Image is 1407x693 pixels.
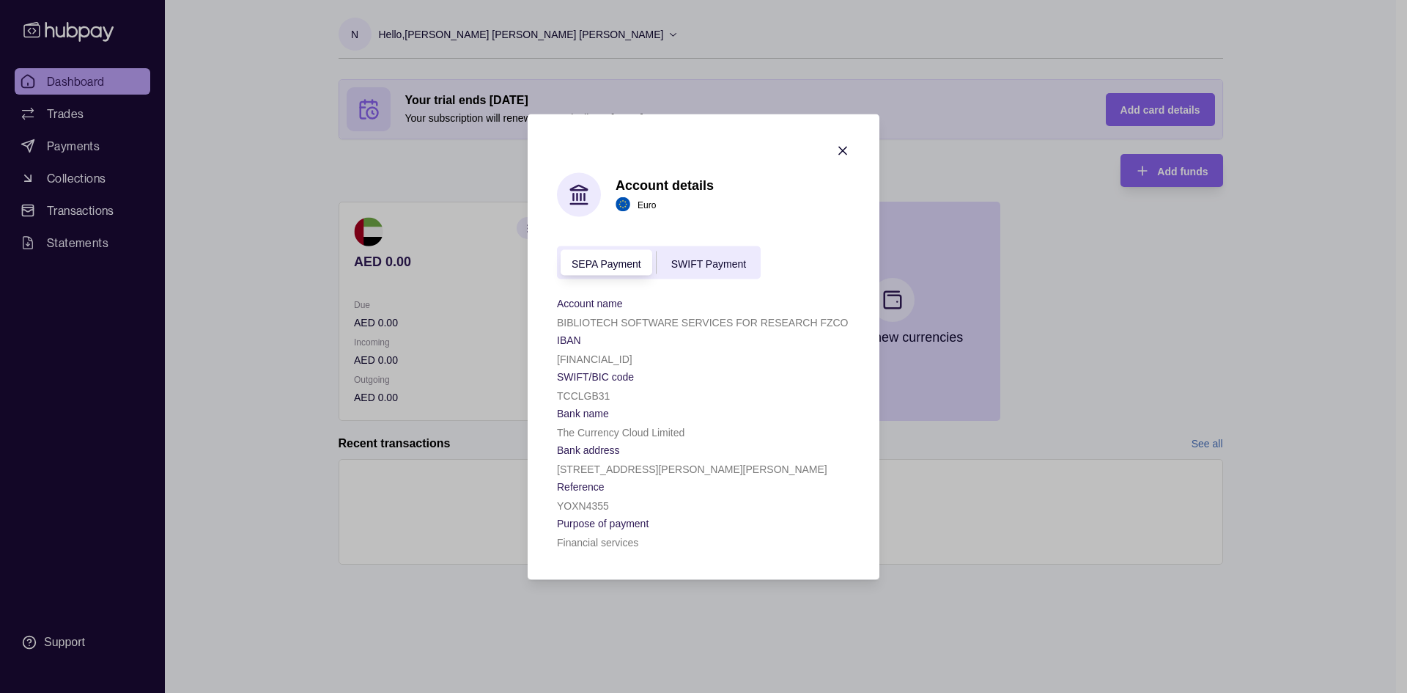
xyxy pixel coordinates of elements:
[557,316,849,328] p: BIBLIOTECH SOFTWARE SERVICES FOR RESEARCH FZCO
[557,426,684,438] p: The Currency Cloud Limited
[557,246,761,279] div: accountIndex
[557,480,605,492] p: Reference
[557,463,827,474] p: [STREET_ADDRESS][PERSON_NAME][PERSON_NAME]
[557,499,609,511] p: YOXN4355
[557,517,649,529] p: Purpose of payment
[557,334,581,345] p: IBAN
[616,197,630,212] img: eu
[557,297,623,309] p: Account name
[557,353,632,364] p: [FINANCIAL_ID]
[557,389,610,401] p: TCCLGB31
[557,370,634,382] p: SWIFT/BIC code
[557,407,609,419] p: Bank name
[572,257,641,269] span: SEPA Payment
[671,257,746,269] span: SWIFT Payment
[616,177,714,193] h1: Account details
[557,444,620,455] p: Bank address
[557,536,638,548] p: Financial services
[638,197,656,213] p: Euro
